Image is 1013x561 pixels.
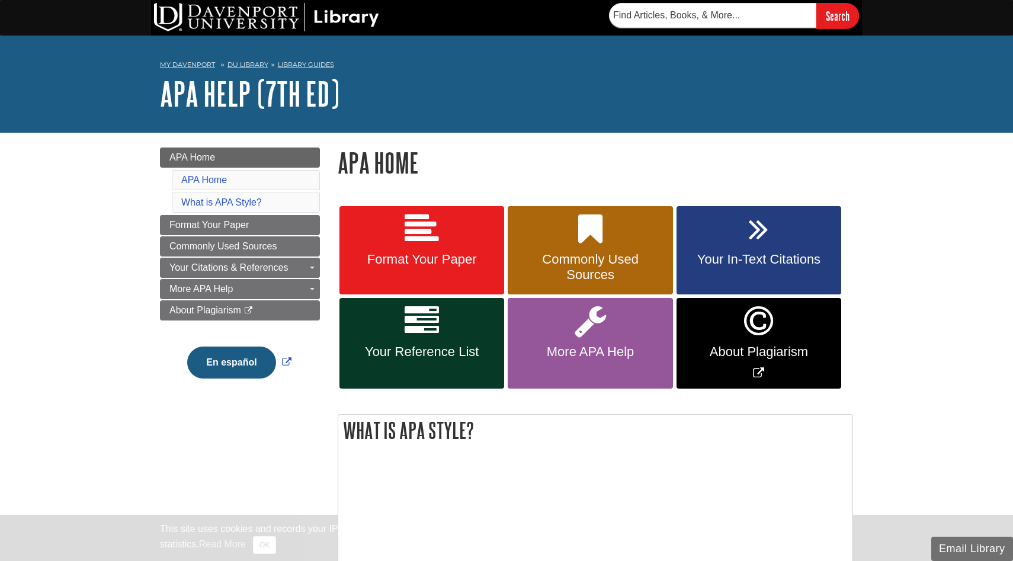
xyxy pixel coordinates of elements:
[169,284,233,294] span: More APA Help
[508,298,672,389] a: More APA Help
[278,60,334,69] a: Library Guides
[348,252,495,267] span: Format Your Paper
[685,252,832,267] span: Your In-Text Citations
[187,347,275,379] button: En español
[160,279,320,299] a: More APA Help
[169,220,249,230] span: Format Your Paper
[160,522,853,554] div: This site uses cookies and records your IP address for usage statistics. Additionally, we use Goo...
[339,298,504,389] a: Your Reference List
[160,148,320,399] div: Guide Page Menu
[253,536,276,554] button: Close
[160,148,320,168] a: APA Home
[160,258,320,278] a: Your Citations & References
[517,252,663,283] span: Commonly Used Sources
[160,236,320,257] a: Commonly Used Sources
[348,344,495,360] span: Your Reference List
[160,75,339,112] a: APA Help (7th Ed)
[227,60,268,69] a: DU Library
[169,241,277,251] span: Commonly Used Sources
[160,57,853,76] nav: breadcrumb
[160,215,320,235] a: Format Your Paper
[169,305,241,315] span: About Plagiarism
[931,537,1013,561] button: Email Library
[181,197,262,207] a: What is APA Style?
[517,344,663,360] span: More APA Help
[154,3,379,31] img: DU Library
[169,262,288,273] span: Your Citations & References
[338,415,852,446] h2: What is APA Style?
[339,206,504,295] a: Format Your Paper
[609,3,816,28] input: Find Articles, Books, & More...
[169,152,215,162] span: APA Home
[677,298,841,389] a: Link opens in new window
[508,206,672,295] a: Commonly Used Sources
[184,357,294,367] a: Link opens in new window
[199,539,246,549] a: Read More
[160,60,215,70] a: My Davenport
[338,148,853,178] h1: APA Home
[181,175,227,185] a: APA Home
[609,3,859,28] form: Searches DU Library's articles, books, and more
[160,300,320,320] a: About Plagiarism
[677,206,841,295] a: Your In-Text Citations
[243,307,254,315] i: This link opens in a new window
[685,344,832,360] span: About Plagiarism
[816,3,859,28] input: Search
